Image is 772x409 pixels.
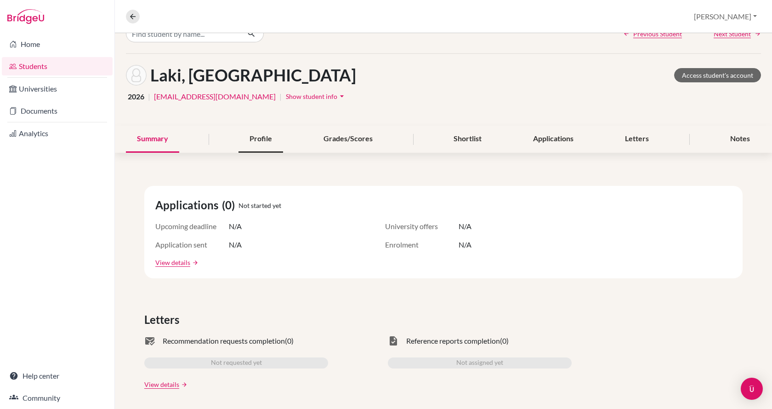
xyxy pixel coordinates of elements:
[155,197,222,213] span: Applications
[719,126,761,153] div: Notes
[385,221,459,232] span: University offers
[2,389,113,407] a: Community
[144,380,179,389] a: View details
[406,335,500,346] span: Reference reports completion
[741,378,763,400] div: Open Intercom Messenger
[385,239,459,250] span: Enrolment
[714,29,751,39] span: Next Student
[126,65,147,86] img: Lilla Laki's avatar
[623,29,682,39] a: Previous Student
[2,124,113,143] a: Analytics
[285,89,347,104] button: Show student infoarrow_drop_down
[633,29,682,39] span: Previous Student
[443,126,493,153] div: Shortlist
[144,311,183,328] span: Letters
[674,68,761,82] a: Access student's account
[155,258,190,267] a: View details
[286,92,337,100] span: Show student info
[222,197,238,213] span: (0)
[150,65,356,85] h1: Laki, [GEOGRAPHIC_DATA]
[312,126,384,153] div: Grades/Scores
[614,126,660,153] div: Letters
[2,57,113,75] a: Students
[690,8,761,25] button: [PERSON_NAME]
[163,335,285,346] span: Recommendation requests completion
[388,335,399,346] span: task
[155,221,229,232] span: Upcoming deadline
[714,29,761,39] a: Next Student
[229,239,242,250] span: N/A
[128,91,144,102] span: 2026
[456,357,503,369] span: Not assigned yet
[155,239,229,250] span: Application sent
[211,357,262,369] span: Not requested yet
[285,335,294,346] span: (0)
[459,221,471,232] span: N/A
[148,91,150,102] span: |
[238,201,281,210] span: Not started yet
[522,126,585,153] div: Applications
[238,126,283,153] div: Profile
[2,367,113,385] a: Help center
[2,80,113,98] a: Universities
[2,102,113,120] a: Documents
[2,35,113,53] a: Home
[190,259,199,266] a: arrow_forward
[7,9,44,24] img: Bridge-U
[126,25,240,42] input: Find student by name...
[154,91,276,102] a: [EMAIL_ADDRESS][DOMAIN_NAME]
[459,239,471,250] span: N/A
[144,335,155,346] span: mark_email_read
[229,221,242,232] span: N/A
[179,381,187,388] a: arrow_forward
[500,335,509,346] span: (0)
[337,92,346,101] i: arrow_drop_down
[279,91,282,102] span: |
[126,126,179,153] div: Summary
